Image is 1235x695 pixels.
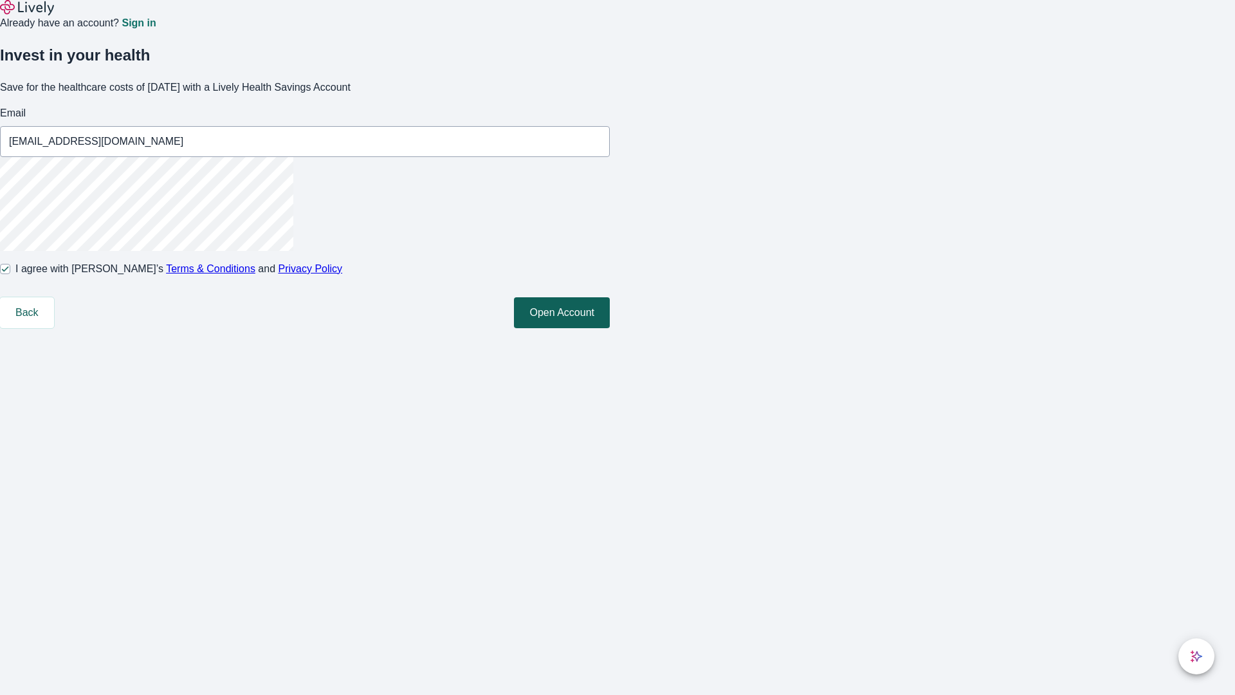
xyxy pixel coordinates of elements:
svg: Lively AI Assistant [1190,650,1203,663]
button: chat [1178,638,1214,674]
a: Terms & Conditions [166,263,255,274]
button: Open Account [514,297,610,328]
a: Sign in [122,18,156,28]
a: Privacy Policy [279,263,343,274]
span: I agree with [PERSON_NAME]’s and [15,261,342,277]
